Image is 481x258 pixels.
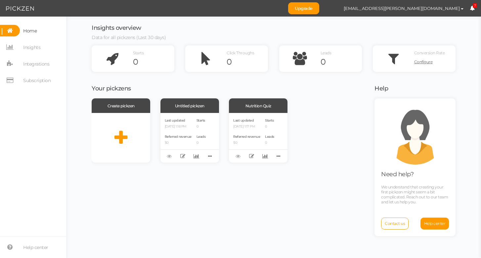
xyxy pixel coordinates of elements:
[420,218,449,230] a: Help center
[265,134,274,139] span: Leads
[227,57,268,67] div: 0
[229,98,287,113] div: Nutrition Quiz
[424,221,446,226] span: Help center
[381,184,448,204] span: We understand that creating your first pickzen might seem a bit complicated. Reach out to our tea...
[92,24,141,31] span: Insights overview
[23,242,48,253] span: Help center
[233,125,260,129] p: [DATE] 1:17 PM
[414,57,456,67] a: Configure
[197,118,205,123] span: Starts
[414,59,433,64] span: Configure
[6,5,34,13] img: Pickzen logo
[165,125,192,129] p: [DATE] 1:18 PM
[23,42,40,53] span: Insights
[233,134,260,139] span: Referred revenue
[197,141,206,145] p: 0
[165,134,192,139] span: Referred revenue
[385,221,405,226] span: Contact us
[227,50,254,55] span: Click Throughs
[473,3,477,8] span: 7
[321,57,362,67] div: 0
[92,34,166,40] span: Data for all pickzens (Last 30 days)
[414,50,445,55] span: Conversion Rate
[197,125,206,129] p: 0
[165,118,185,123] span: Last updated
[288,2,319,14] a: Upgrade
[326,3,337,14] img: 00058f2b1652573628526aeb60854265
[337,3,470,14] button: [EMAIL_ADDRESS][PERSON_NAME][DOMAIN_NAME]
[160,113,219,163] div: Last updated [DATE] 1:18 PM Referred revenue $0 Starts 0 Leads 0
[233,118,254,123] span: Last updated
[265,118,274,123] span: Starts
[265,125,274,129] p: 0
[374,85,388,92] span: Help
[233,141,260,145] p: $0
[160,98,219,113] div: Untitled pickzen
[229,113,287,163] div: Last updated [DATE] 1:17 PM Referred revenue $0 Starts 0 Leads 0
[321,50,331,55] span: Leads
[92,85,131,92] span: Your pickzens
[165,141,192,145] p: $0
[265,141,274,145] p: 0
[381,171,414,178] span: Need help?
[23,26,37,36] span: Home
[23,59,49,69] span: Integrations
[133,50,144,55] span: Starts
[344,6,460,11] span: [EMAIL_ADDRESS][PERSON_NAME][DOMAIN_NAME]
[133,57,174,67] div: 0
[385,105,445,165] img: support.png
[23,75,51,86] span: Subscription
[108,103,135,108] span: Create pickzen
[197,134,206,139] span: Leads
